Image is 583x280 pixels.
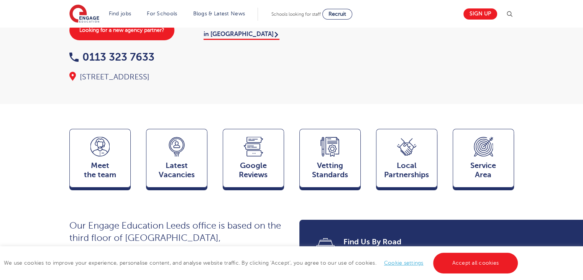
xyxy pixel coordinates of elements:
[453,129,514,191] a: ServiceArea
[69,5,99,24] img: Engage Education
[147,11,177,16] a: For Schools
[69,72,284,82] div: [STREET_ADDRESS]
[4,260,520,266] span: We use cookies to improve your experience, personalise content, and analyse website traffic. By c...
[463,8,497,20] a: Sign up
[299,129,361,191] a: VettingStandards
[457,161,510,180] span: Service Area
[69,20,174,40] a: Looking for a new agency partner?
[376,129,437,191] a: Local Partnerships
[227,161,280,180] span: Google Reviews
[223,129,284,191] a: GoogleReviews
[69,51,154,63] a: 0113 323 7633
[271,12,321,17] span: Schools looking for staff
[433,253,518,273] a: Accept all cookies
[304,161,356,180] span: Vetting Standards
[204,31,279,40] a: in [GEOGRAPHIC_DATA]
[193,11,245,16] a: Blogs & Latest News
[343,237,503,247] span: Find Us By Road
[380,161,433,180] span: Local Partnerships
[384,260,424,266] a: Cookie settings
[150,161,203,180] span: Latest Vacancies
[328,11,346,17] span: Recruit
[69,129,131,191] a: Meetthe team
[74,161,126,180] span: Meet the team
[109,11,131,16] a: Find jobs
[322,9,352,20] a: Recruit
[146,129,207,191] a: LatestVacancies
